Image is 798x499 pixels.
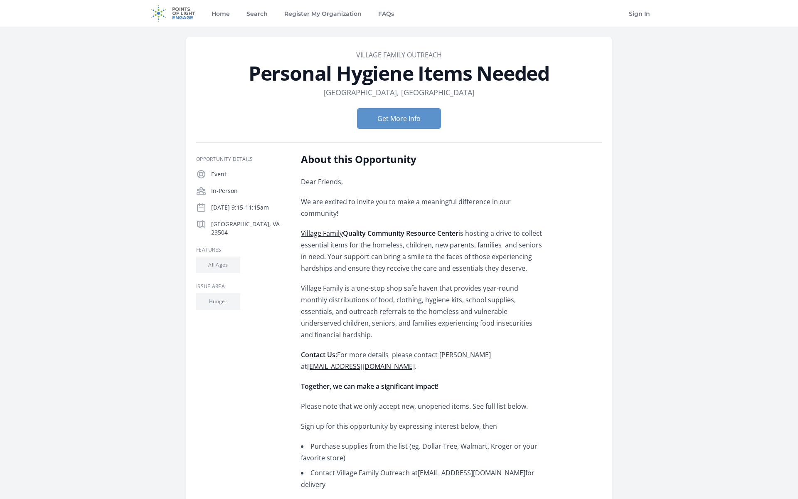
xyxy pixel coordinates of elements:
p: Dear Friends, [301,176,544,188]
p: [GEOGRAPHIC_DATA], VA 23504 [211,220,288,237]
li: Contact Village Family Outreach at [EMAIL_ADDRESS][DOMAIN_NAME] for delivery [301,467,544,490]
p: Sign up for this opportunity by expressing interest below, then [301,420,544,432]
strong: Quality Community Resource Center [301,229,458,238]
p: In-Person [211,187,288,195]
p: is hosting a drive to collect essential items for the homeless, children, new parents, families a... [301,227,544,274]
p: Event [211,170,288,178]
li: Hunger [196,293,240,310]
h1: Personal Hygiene Items Needed [196,63,602,83]
h3: Opportunity Details [196,156,288,163]
h3: Issue area [196,283,288,290]
li: Purchase supplies from the list (eg. Dollar Tree, Walmart, Kroger or your favorite store) [301,440,544,464]
h3: Features [196,247,288,253]
dd: [GEOGRAPHIC_DATA], [GEOGRAPHIC_DATA] [323,86,475,98]
p: [DATE] 9:15-11:15am [211,203,288,212]
li: All Ages [196,257,240,273]
a: Village Family Outreach [356,50,442,59]
a: Village Family [301,229,343,238]
strong: Together, we can make a significant impact! [301,382,438,391]
button: Get More Info [357,108,441,129]
p: For more details please contact [PERSON_NAME] at . [301,349,544,372]
strong: Contact Us: [301,350,337,359]
p: Village Family is a one-stop shop safe haven that provides year-round monthly distributions of fo... [301,282,544,341]
a: [EMAIL_ADDRESS][DOMAIN_NAME] [307,362,415,371]
p: Please note that we only accept new, unopened items. See full list below. [301,400,544,412]
p: We are excited to invite you to make a meaningful difference in our community! [301,196,544,219]
h2: About this Opportunity [301,153,544,166]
